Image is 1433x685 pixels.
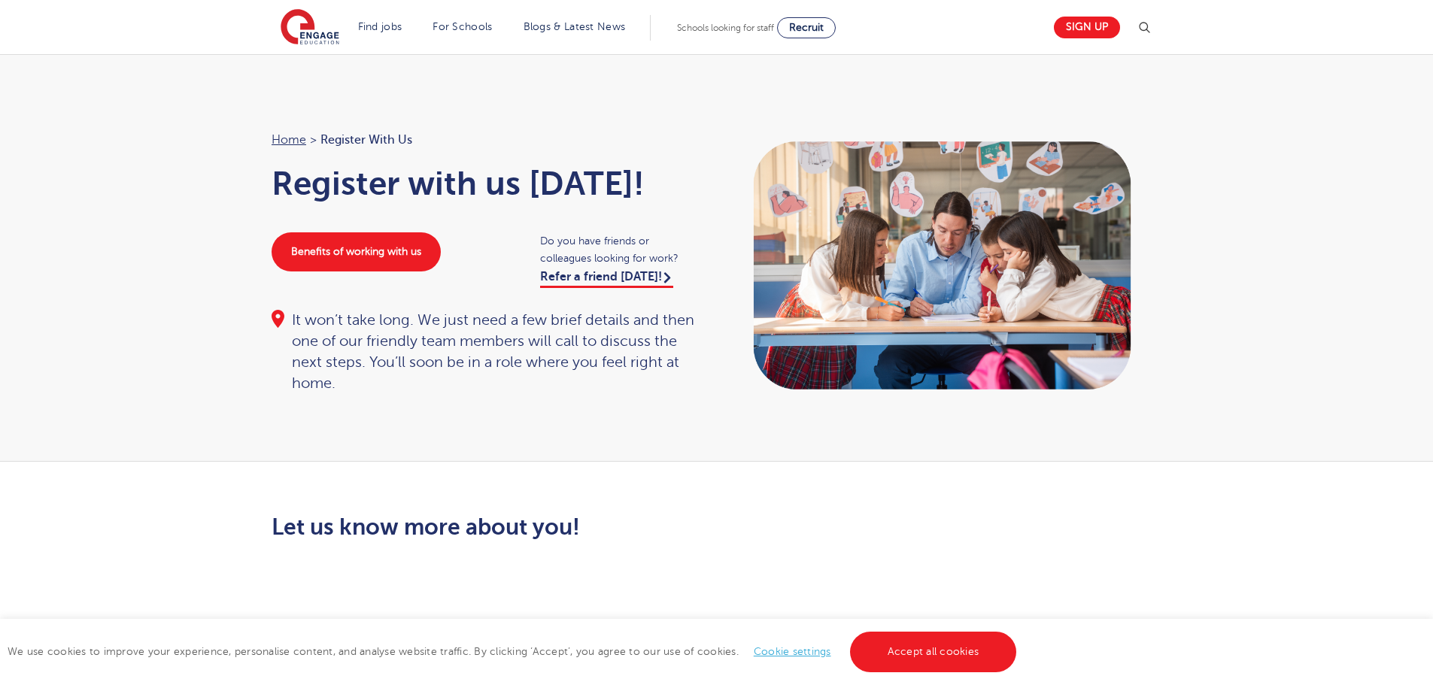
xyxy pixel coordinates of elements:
nav: breadcrumb [272,130,702,150]
h1: Register with us [DATE]! [272,165,702,202]
span: Do you have friends or colleagues looking for work? [540,232,702,267]
a: Benefits of working with us [272,232,441,271]
span: Schools looking for staff [677,23,774,33]
a: Cookie settings [754,646,831,657]
div: It won’t take long. We just need a few brief details and then one of our friendly team members wi... [272,310,702,394]
span: Register with us [320,130,412,150]
a: Find jobs [358,21,402,32]
img: Engage Education [281,9,339,47]
a: Accept all cookies [850,632,1017,672]
a: For Schools [433,21,492,32]
a: Recruit [777,17,836,38]
a: Sign up [1054,17,1120,38]
a: Refer a friend [DATE]! [540,270,673,288]
h2: Let us know more about you! [272,514,858,540]
span: > [310,133,317,147]
span: We use cookies to improve your experience, personalise content, and analyse website traffic. By c... [8,646,1020,657]
span: Recruit [789,22,824,33]
a: Home [272,133,306,147]
a: Blogs & Latest News [524,21,626,32]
